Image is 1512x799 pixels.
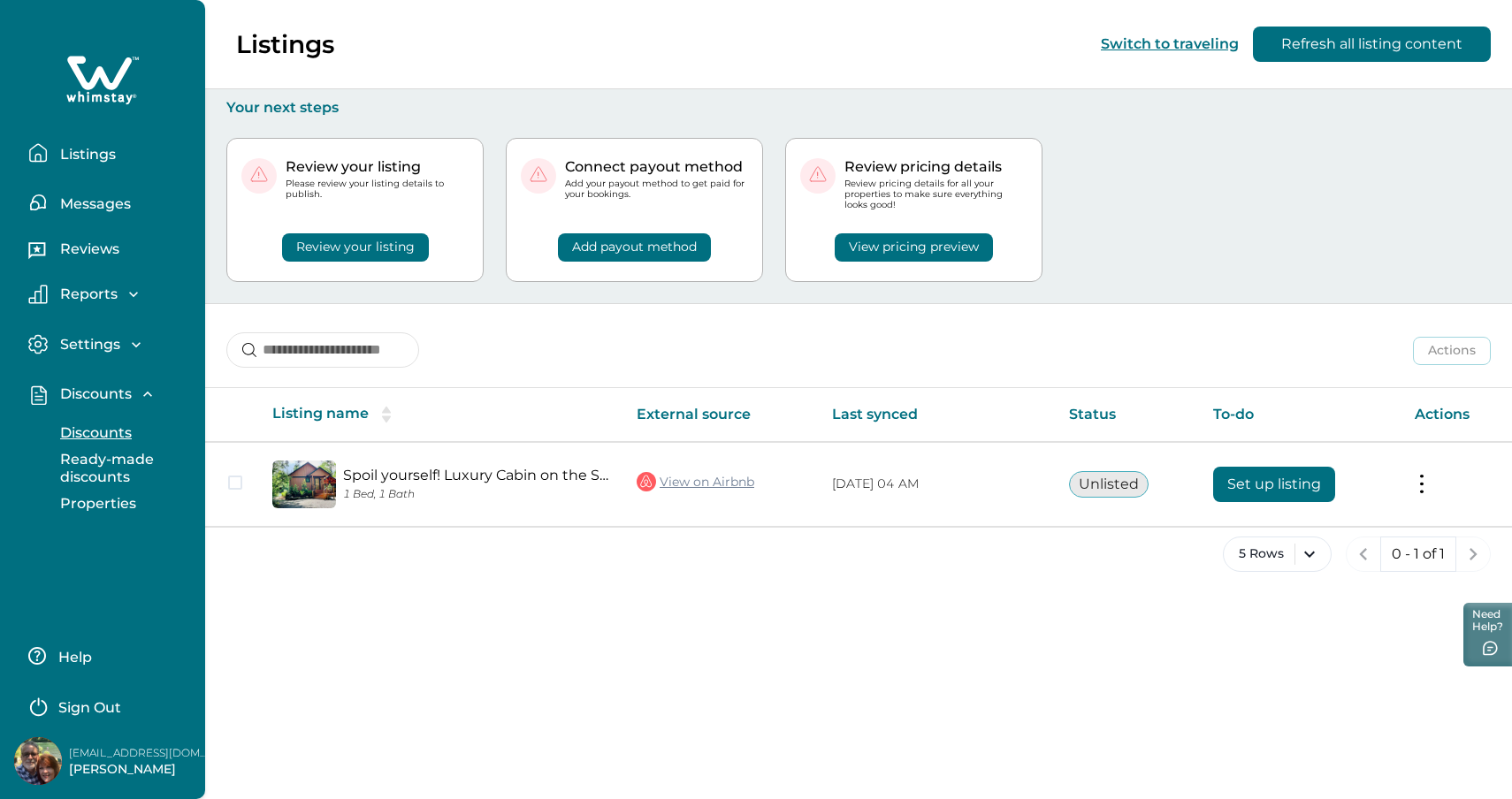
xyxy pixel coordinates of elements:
th: Listing name [258,388,622,442]
p: Reviews [55,240,119,258]
button: Discounts [41,415,203,451]
button: Review your listing [282,233,429,262]
p: Messages [55,195,131,213]
button: Discounts [28,384,191,405]
button: sorting [369,406,404,423]
button: Ready-made discounts [41,451,203,486]
p: Review pricing details for all your properties to make sure everything looks good! [844,179,1027,211]
p: Discounts [55,385,132,403]
p: Help [53,649,92,666]
p: Please review your listing details to publish. [286,179,469,200]
p: 0 - 1 of 1 [1392,545,1445,563]
p: Listings [236,29,334,59]
p: Review pricing details [844,158,1027,176]
button: next page [1455,536,1491,572]
p: Reports [55,285,118,303]
button: Refresh all listing content [1253,27,1491,62]
p: Discounts [55,424,132,442]
button: Actions [1413,337,1491,365]
p: Add your payout method to get paid for your bookings. [565,179,748,200]
th: To-do [1199,388,1401,442]
button: Properties [41,486,203,521]
a: Spoil yourself! Luxury Cabin on the Santiam River [343,467,608,483]
p: Your next steps [226,99,1491,117]
p: Review your listing [286,158,469,176]
button: Add payout method [558,233,711,262]
th: Last synced [818,388,1055,442]
p: 1 Bed, 1 Bath [343,488,608,501]
p: Sign Out [58,699,121,717]
img: propertyImage_Spoil yourself! Luxury Cabin on the Santiam River [272,460,336,508]
button: Listings [28,135,191,171]
div: Discounts [28,415,191,521]
button: Set up listing [1213,467,1335,502]
p: [DATE] 04 AM [832,476,1041,493]
p: Properties [55,495,136,513]
button: Unlisted [1069,471,1149,498]
button: Reviews [28,234,191,270]
button: 0 - 1 of 1 [1380,536,1456,572]
button: View pricing preview [835,233,993,262]
p: Settings [55,336,120,354]
button: Reports [28,285,191,304]
p: Connect payout method [565,158,748,176]
p: [EMAIL_ADDRESS][DOMAIN_NAME] [69,744,210,762]
p: [PERSON_NAME] [69,761,210,779]
button: Settings [28,334,191,354]
button: Switch to traveling [1101,35,1239,52]
button: Help [28,638,185,673]
button: Sign Out [28,688,185,723]
p: Ready-made discounts [55,451,203,485]
th: External source [622,388,818,442]
button: Messages [28,185,191,220]
img: Whimstay Host [14,737,62,785]
a: View on Airbnb [637,470,754,493]
button: 5 Rows [1223,536,1332,572]
p: Listings [55,146,116,164]
button: previous page [1346,536,1381,572]
th: Status [1055,388,1199,442]
th: Actions [1401,388,1512,442]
